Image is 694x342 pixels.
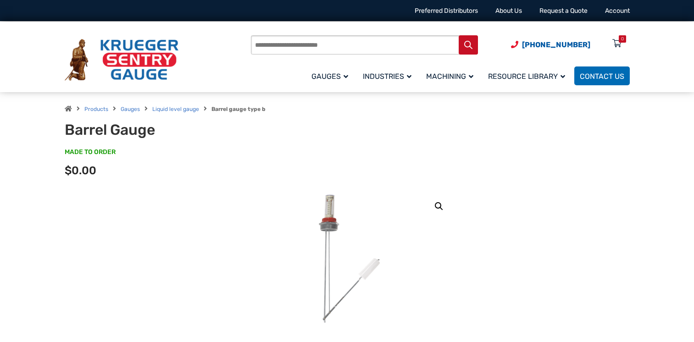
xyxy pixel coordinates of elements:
[65,39,178,81] img: Krueger Sentry Gauge
[522,40,590,49] span: [PHONE_NUMBER]
[152,106,199,112] a: Liquid level gauge
[278,191,416,328] img: Barrel Gauge
[483,65,574,87] a: Resource Library
[511,39,590,50] a: Phone Number (920) 434-8860
[311,72,348,81] span: Gauges
[488,72,565,81] span: Resource Library
[65,148,116,157] span: MADE TO ORDER
[65,164,96,177] span: $0.00
[495,7,522,15] a: About Us
[431,198,447,215] a: View full-screen image gallery
[65,121,291,138] h1: Barrel Gauge
[306,65,357,87] a: Gauges
[357,65,421,87] a: Industries
[421,65,483,87] a: Machining
[363,72,411,81] span: Industries
[121,106,140,112] a: Gauges
[605,7,630,15] a: Account
[580,72,624,81] span: Contact Us
[621,35,624,43] div: 0
[539,7,588,15] a: Request a Quote
[415,7,478,15] a: Preferred Distributors
[84,106,108,112] a: Products
[211,106,266,112] strong: Barrel gauge type b
[574,66,630,85] a: Contact Us
[426,72,473,81] span: Machining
